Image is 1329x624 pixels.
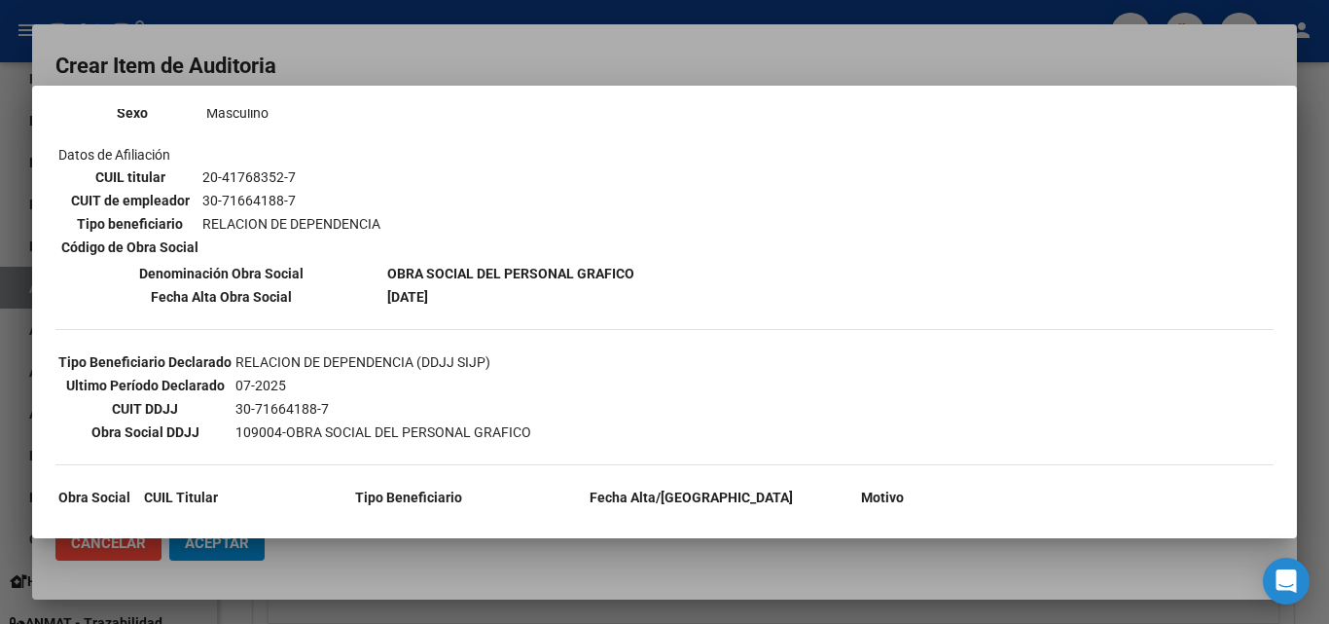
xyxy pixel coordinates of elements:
th: CUIT DDJJ [57,398,233,420]
th: Tipo Beneficiario Declarado [57,351,233,373]
th: CUIT de empleador [60,190,199,211]
th: Ultimo Período Declarado [57,375,233,396]
th: Denominación Obra Social [57,263,384,284]
td: 109004-OBRA SOCIAL DEL PERSONAL GRAFICO [234,422,532,443]
b: OBRA SOCIAL DEL PERSONAL GRAFICO [387,266,634,281]
th: Sexo [60,102,203,124]
th: Obra Social DDJJ [57,422,233,443]
td: RELACION DE DEPENDENCIA [231,510,587,532]
td: Masculino [205,102,339,124]
td: 20-41768352-7 [201,166,381,188]
td: 1-2620-5 [57,510,131,532]
th: CUIL Titular [133,487,229,508]
td: 20-41768352-7 [133,510,229,532]
td: SIN DECLARACION JURADA [796,510,969,532]
th: Código de Obra Social [60,237,199,258]
th: Tipo beneficiario [60,213,199,235]
th: CUIL titular [60,166,199,188]
b: [DATE] [387,289,428,305]
th: Fecha Alta/[GEOGRAPHIC_DATA] [589,487,794,508]
td: 30-71664188-7 [201,190,381,211]
td: 01-07-2017/31-05-2018 [589,510,794,532]
td: 07-2025 [234,375,532,396]
th: Fecha Alta Obra Social [57,286,384,308]
td: 30-71664188-7 [234,398,532,420]
div: Open Intercom Messenger [1263,558,1310,605]
th: Motivo [796,487,969,508]
td: RELACION DE DEPENDENCIA [201,213,381,235]
th: Tipo Beneficiario [231,487,587,508]
td: RELACION DE DEPENDENCIA (DDJJ SIJP) [234,351,532,373]
th: Obra Social [57,487,131,508]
